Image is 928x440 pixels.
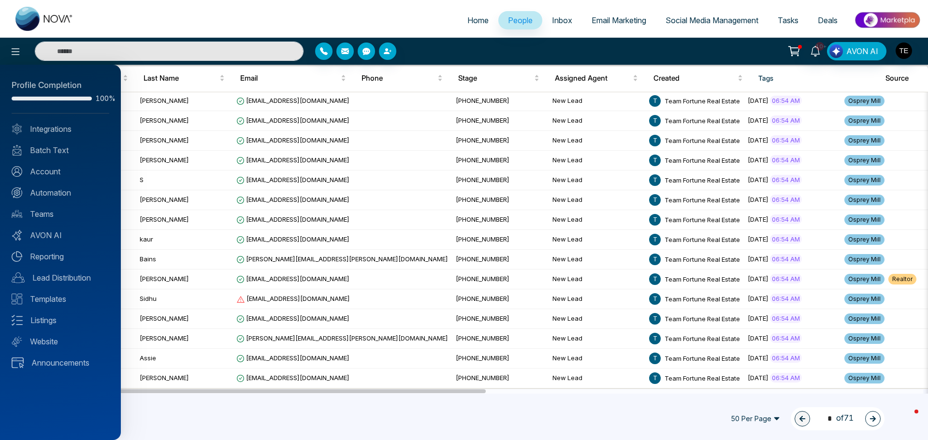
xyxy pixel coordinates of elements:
div: Profile Completion [12,79,109,92]
a: Reporting [12,251,109,262]
a: Website [12,336,109,347]
img: Account.svg [12,166,22,177]
a: AVON AI [12,229,109,241]
img: announcements.svg [12,357,24,368]
iframe: Intercom live chat [895,407,918,430]
img: Listings.svg [12,315,23,326]
img: Lead-dist.svg [12,272,25,283]
img: Reporting.svg [12,251,22,262]
a: Automation [12,187,109,199]
img: Avon-AI.svg [12,230,22,241]
img: Integrated.svg [12,124,22,134]
img: Automation.svg [12,187,22,198]
img: team.svg [12,209,22,219]
a: Templates [12,293,109,305]
a: Listings [12,314,109,326]
img: batch_text_white.png [12,145,22,156]
img: Templates.svg [12,294,22,304]
a: Batch Text [12,144,109,156]
span: 100% [96,95,109,102]
a: Teams [12,208,109,220]
img: Website.svg [12,336,22,347]
a: Announcements [12,357,109,369]
a: Lead Distribution [12,272,109,284]
a: Integrations [12,123,109,135]
a: Account [12,166,109,177]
